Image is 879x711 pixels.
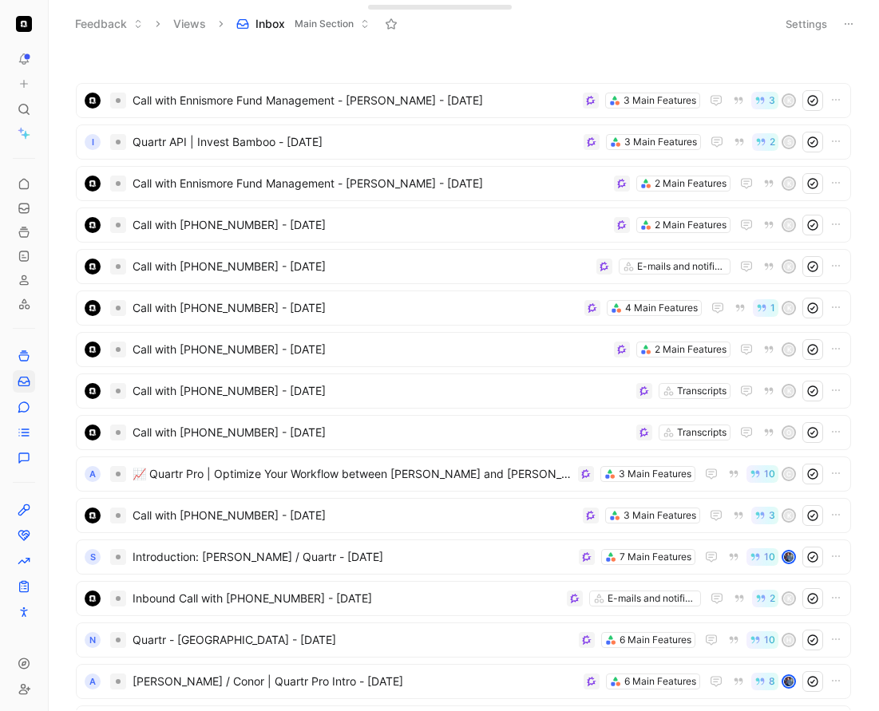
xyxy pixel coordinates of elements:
[770,594,775,603] span: 2
[85,176,101,192] img: logo
[133,257,590,276] span: Call with [PHONE_NUMBER] - [DATE]
[783,468,794,480] div: c
[76,83,851,118] a: logoCall with Ennismore Fund Management - [PERSON_NAME] - [DATE]3 Main Features3K
[76,124,851,160] a: IQuartr API | Invest Bamboo - [DATE]3 Main Features2S
[624,508,696,523] div: 3 Main Features
[85,466,101,482] div: A
[76,539,851,575] a: SIntroduction: [PERSON_NAME] / Quartr - [DATE]7 Main Features10avatar
[677,425,727,440] div: Transcripts
[85,259,101,275] img: logo
[76,664,851,699] a: A[PERSON_NAME] / Conor | Quartr Pro Intro - [DATE]6 Main Features8avatar
[783,676,794,687] img: avatar
[619,466,691,482] div: 3 Main Features
[655,342,727,357] div: 2 Main Features
[85,134,101,150] div: I
[770,303,775,313] span: 1
[783,551,794,563] img: avatar
[133,174,608,193] span: Call with Ennismore Fund Management - [PERSON_NAME] - [DATE]
[85,591,101,606] img: logo
[764,469,775,479] span: 10
[769,511,775,520] span: 3
[295,16,354,32] span: Main Section
[133,91,576,110] span: Call with Ennismore Fund Management - [PERSON_NAME] - [DATE]
[655,176,727,192] div: 2 Main Features
[133,423,630,442] span: Call with [PHONE_NUMBER] - [DATE]
[783,510,794,521] div: K
[783,634,794,646] div: H
[255,16,285,32] span: Inbox
[764,635,775,645] span: 10
[85,300,101,316] img: logo
[133,132,577,152] span: Quartr API | Invest Bamboo - [DATE]
[76,498,851,533] a: logoCall with [PHONE_NUMBER] - [DATE]3 Main Features3K
[13,13,35,35] button: Quartr
[769,96,775,105] span: 3
[783,344,794,355] div: K
[133,298,578,318] span: Call with [PHONE_NUMBER] - [DATE]
[85,549,101,565] div: S
[76,581,851,616] a: logoInbound Call with [PHONE_NUMBER] - [DATE]E-mails and notifications2K
[677,383,727,399] div: Transcripts
[85,425,101,440] img: logo
[133,381,630,401] span: Call with [PHONE_NUMBER] - [DATE]
[752,133,778,151] button: 2
[746,548,778,566] button: 10
[764,552,775,562] span: 10
[624,673,696,689] div: 6 Main Features
[85,383,101,399] img: logo
[637,259,727,275] div: E-mails and notifications
[229,12,377,36] button: InboxMain Section
[76,622,851,658] a: NQuartr - [GEOGRAPHIC_DATA] - [DATE]6 Main Features10H
[625,300,698,316] div: 4 Main Features
[769,677,775,686] span: 8
[783,136,794,148] div: S
[76,456,851,492] a: A📈 Quartr Pro | Optimize Your Workflow between [PERSON_NAME] and [PERSON_NAME] - [DATE]3 Main Fea...
[655,217,727,233] div: 2 Main Features
[770,137,775,147] span: 2
[85,342,101,357] img: logo
[783,427,794,438] div: O
[620,549,691,565] div: 7 Main Features
[783,261,794,272] div: K
[16,16,32,32] img: Quartr
[85,673,101,689] div: A
[746,631,778,649] button: 10
[133,589,560,608] span: Inbound Call with [PHONE_NUMBER] - [DATE]
[751,92,778,109] button: 3
[752,590,778,607] button: 2
[85,508,101,523] img: logo
[783,385,794,397] div: K
[783,178,794,189] div: K
[133,672,577,691] span: [PERSON_NAME] / Conor | Quartr Pro Intro - [DATE]
[746,465,778,483] button: 10
[751,673,778,690] button: 8
[783,302,794,314] div: K
[76,332,851,367] a: logoCall with [PHONE_NUMBER] - [DATE]2 Main FeaturesK
[76,207,851,243] a: logoCall with [PHONE_NUMBER] - [DATE]2 Main FeaturesK
[783,219,794,231] div: K
[68,12,150,36] button: Feedback
[76,290,851,326] a: logoCall with [PHONE_NUMBER] - [DATE]4 Main Features1K
[624,134,697,150] div: 3 Main Features
[783,95,794,106] div: K
[608,591,697,606] div: E-mails and notifications
[778,13,834,35] button: Settings
[133,215,608,235] span: Call with [PHONE_NUMBER] - [DATE]
[85,217,101,233] img: logo
[133,340,608,359] span: Call with [PHONE_NUMBER] - [DATE]
[753,299,778,317] button: 1
[624,93,696,109] div: 3 Main Features
[76,166,851,201] a: logoCall with Ennismore Fund Management - [PERSON_NAME] - [DATE]2 Main FeaturesK
[133,630,572,650] span: Quartr - [GEOGRAPHIC_DATA] - [DATE]
[133,547,572,567] span: Introduction: [PERSON_NAME] / Quartr - [DATE]
[783,593,794,604] div: K
[76,373,851,409] a: logoCall with [PHONE_NUMBER] - [DATE]TranscriptsK
[166,12,213,36] button: Views
[751,507,778,524] button: 3
[85,93,101,109] img: logo
[76,249,851,284] a: logoCall with [PHONE_NUMBER] - [DATE]E-mails and notificationsK
[133,506,576,525] span: Call with [PHONE_NUMBER] - [DATE]
[133,464,572,484] span: 📈 Quartr Pro | Optimize Your Workflow between [PERSON_NAME] and [PERSON_NAME] - [DATE]
[85,632,101,648] div: N
[76,415,851,450] a: logoCall with [PHONE_NUMBER] - [DATE]TranscriptsO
